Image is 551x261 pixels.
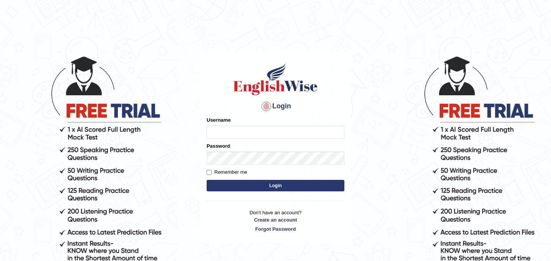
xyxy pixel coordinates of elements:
[207,180,344,191] button: Login
[207,216,344,223] a: Create an account
[207,100,344,113] h4: Login
[232,62,319,96] img: Logo of English Wise sign in for intelligent practice with AI
[207,225,344,233] a: Forgot Password
[207,142,230,150] label: Password
[207,209,344,233] p: Don't have an account?
[207,170,212,175] input: Remember me
[207,116,231,124] label: Username
[207,168,247,176] label: Remember me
